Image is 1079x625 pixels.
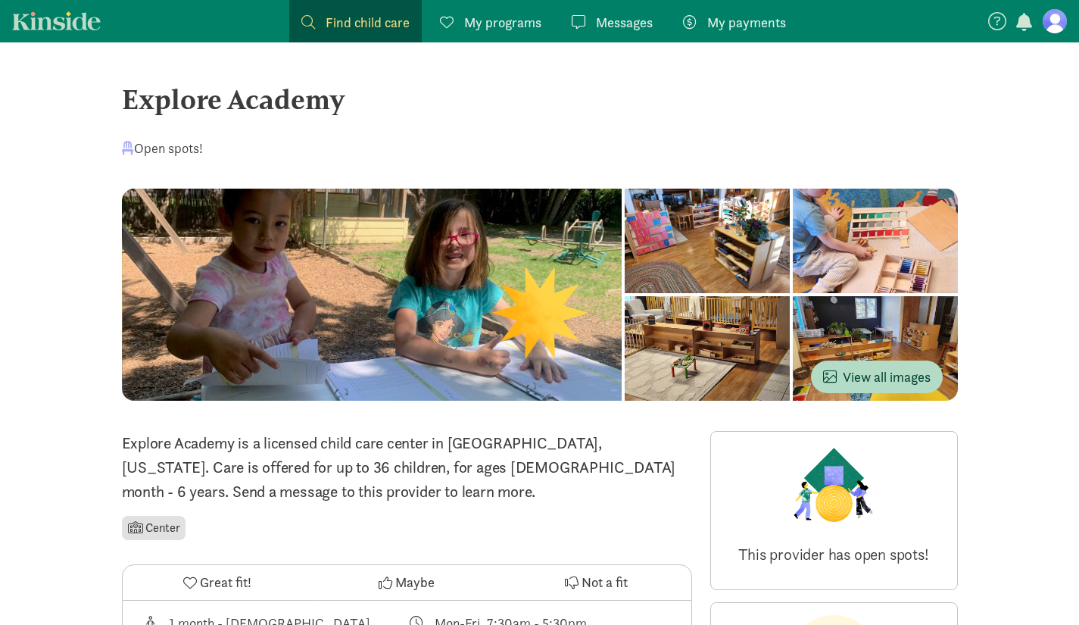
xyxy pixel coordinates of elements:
[823,367,931,387] span: View all images
[123,565,312,600] button: Great fit!
[811,361,943,393] button: View all images
[790,444,878,526] img: Provider logo
[200,572,251,592] span: Great fit!
[312,565,501,600] button: Maybe
[326,12,410,33] span: Find child care
[723,544,945,565] p: This provider has open spots!
[122,138,203,158] div: Open spots!
[122,79,958,120] div: Explore Academy
[12,11,101,30] a: Kinside
[596,12,653,33] span: Messages
[122,431,692,504] p: Explore Academy is a licensed child care center in [GEOGRAPHIC_DATA], [US_STATE]. Care is offered...
[122,516,186,540] li: Center
[395,572,435,592] span: Maybe
[501,565,691,600] button: Not a fit
[582,572,628,592] span: Not a fit
[707,12,786,33] span: My payments
[464,12,541,33] span: My programs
